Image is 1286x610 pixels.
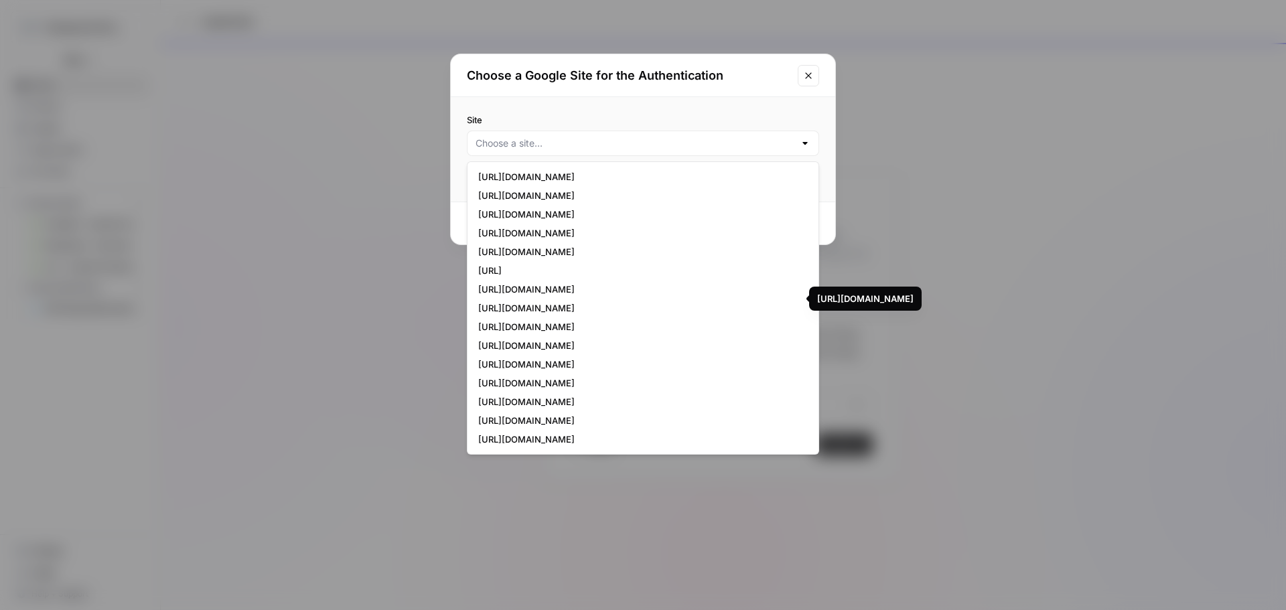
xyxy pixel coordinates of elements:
[478,414,802,427] span: [URL][DOMAIN_NAME]
[478,170,802,183] span: [URL][DOMAIN_NAME]
[478,226,802,240] span: [URL][DOMAIN_NAME]
[476,137,794,150] input: Choose a site...
[478,283,802,296] span: [URL][DOMAIN_NAME]
[478,395,802,408] span: [URL][DOMAIN_NAME]
[478,320,802,333] span: [URL][DOMAIN_NAME]
[467,66,790,85] h2: Choose a Google Site for the Authentication
[478,433,802,446] span: [URL][DOMAIN_NAME]
[798,65,819,86] button: Close modal
[478,376,802,390] span: [URL][DOMAIN_NAME]
[478,339,802,352] span: [URL][DOMAIN_NAME]
[478,358,802,371] span: [URL][DOMAIN_NAME]
[478,208,802,221] span: [URL][DOMAIN_NAME]
[817,292,914,305] div: [URL][DOMAIN_NAME]
[467,113,819,127] label: Site
[467,161,819,185] div: Choose the site you want to import data for. This will retrieve Google Search Console data for th...
[478,245,802,258] span: [URL][DOMAIN_NAME]
[478,189,802,202] span: [URL][DOMAIN_NAME]
[478,301,802,315] span: [URL][DOMAIN_NAME]
[478,264,802,277] span: [URL]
